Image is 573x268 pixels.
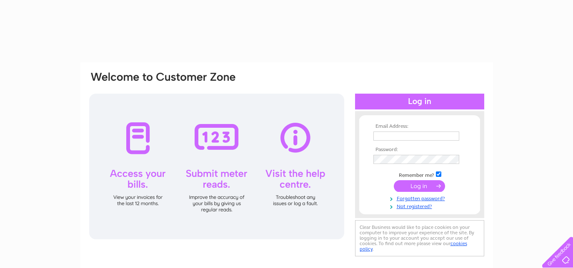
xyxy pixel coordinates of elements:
th: Password: [371,147,468,153]
a: cookies policy [360,241,467,252]
div: Clear Business would like to place cookies on your computer to improve your experience of the sit... [355,220,484,256]
input: Submit [394,180,445,192]
td: Remember me? [371,170,468,179]
th: Email Address: [371,124,468,129]
a: Not registered? [373,202,468,210]
a: Forgotten password? [373,194,468,202]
